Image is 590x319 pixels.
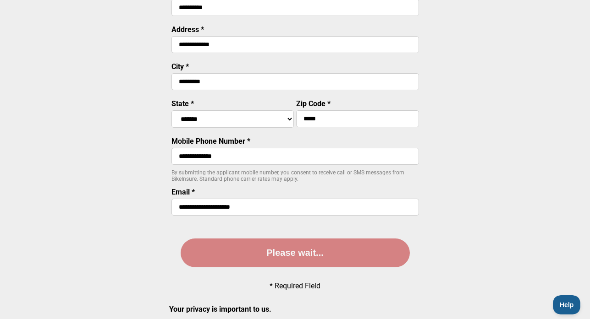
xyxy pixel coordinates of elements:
[296,99,331,108] label: Zip Code *
[553,295,581,314] iframe: Toggle Customer Support
[171,188,195,196] label: Email *
[171,99,194,108] label: State *
[171,62,189,71] label: City *
[171,25,204,34] label: Address *
[270,281,320,290] p: * Required Field
[171,169,419,182] p: By submitting the applicant mobile number, you consent to receive call or SMS messages from BikeI...
[169,305,271,314] strong: Your privacy is important to us.
[171,137,250,146] label: Mobile Phone Number *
